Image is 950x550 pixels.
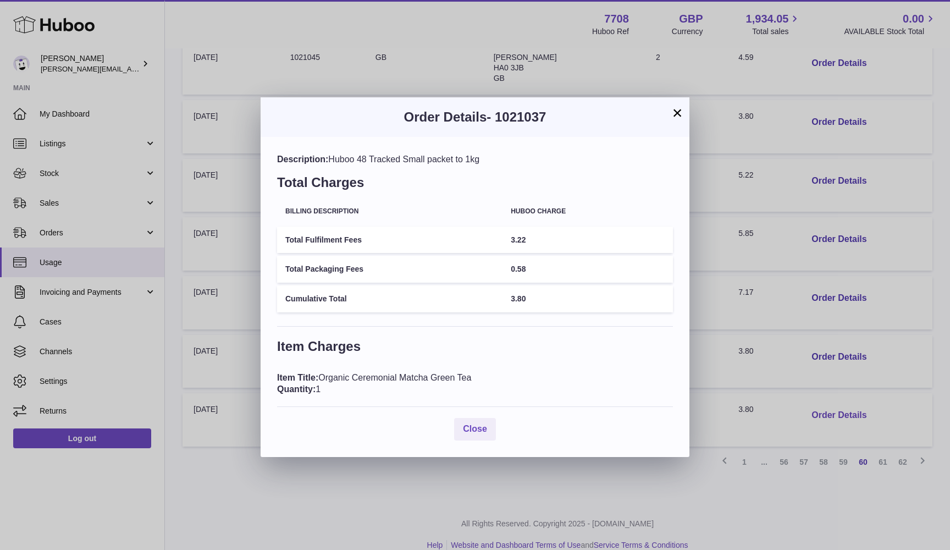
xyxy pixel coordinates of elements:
[277,338,673,361] h3: Item Charges
[277,155,328,164] span: Description:
[463,424,487,433] span: Close
[511,294,526,303] span: 3.80
[454,418,496,441] button: Close
[277,174,673,197] h3: Total Charges
[277,256,502,283] td: Total Packaging Fees
[511,235,526,244] span: 3.22
[277,384,316,394] span: Quantity:
[277,200,502,223] th: Billing Description
[487,109,546,124] span: - 1021037
[277,373,318,382] span: Item Title:
[277,227,502,254] td: Total Fulfilment Fees
[277,108,673,126] h3: Order Details
[277,285,502,312] td: Cumulative Total
[277,153,673,166] div: Huboo 48 Tracked Small packet to 1kg
[502,200,673,223] th: Huboo charge
[511,265,526,273] span: 0.58
[277,372,673,395] div: Organic Ceremonial Matcha Green Tea 1
[671,106,684,119] button: ×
